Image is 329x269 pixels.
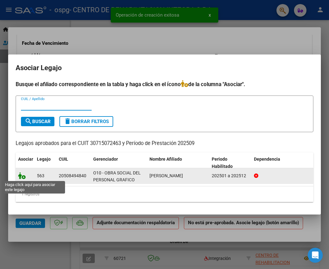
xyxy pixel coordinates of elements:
[16,186,313,202] div: 1 registros
[37,173,44,178] span: 563
[209,153,251,173] datatable-header-cell: Periodo Habilitado
[149,173,183,178] span: ORRILLO TALAVERA BENJAMIN RAMON
[59,116,113,127] button: Borrar Filtros
[21,117,54,126] button: Buscar
[56,153,91,173] datatable-header-cell: CUIL
[16,80,313,88] h4: Busque el afiliado correspondiente en la tabla y haga click en el ícono de la columna "Asociar".
[34,153,56,173] datatable-header-cell: Legajo
[251,153,314,173] datatable-header-cell: Dependencia
[308,248,323,263] div: Open Intercom Messenger
[16,62,313,74] h2: Asociar Legajo
[254,157,280,162] span: Dependencia
[64,119,109,124] span: Borrar Filtros
[91,153,147,173] datatable-header-cell: Gerenciador
[16,140,313,147] p: Legajos aprobados para el CUIT 30715072463 y Período de Prestación 202509
[37,157,51,162] span: Legajo
[18,157,33,162] span: Asociar
[25,119,51,124] span: Buscar
[212,172,249,179] div: 202501 a 202512
[147,153,209,173] datatable-header-cell: Nombre Afiliado
[16,153,34,173] datatable-header-cell: Asociar
[59,172,86,179] div: 20508494840
[25,117,32,125] mat-icon: search
[93,170,141,183] span: O10 - OBRA SOCIAL DEL PERSONAL GRAFICO
[212,157,233,169] span: Periodo Habilitado
[93,157,118,162] span: Gerenciador
[149,157,182,162] span: Nombre Afiliado
[64,117,71,125] mat-icon: delete
[59,157,68,162] span: CUIL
